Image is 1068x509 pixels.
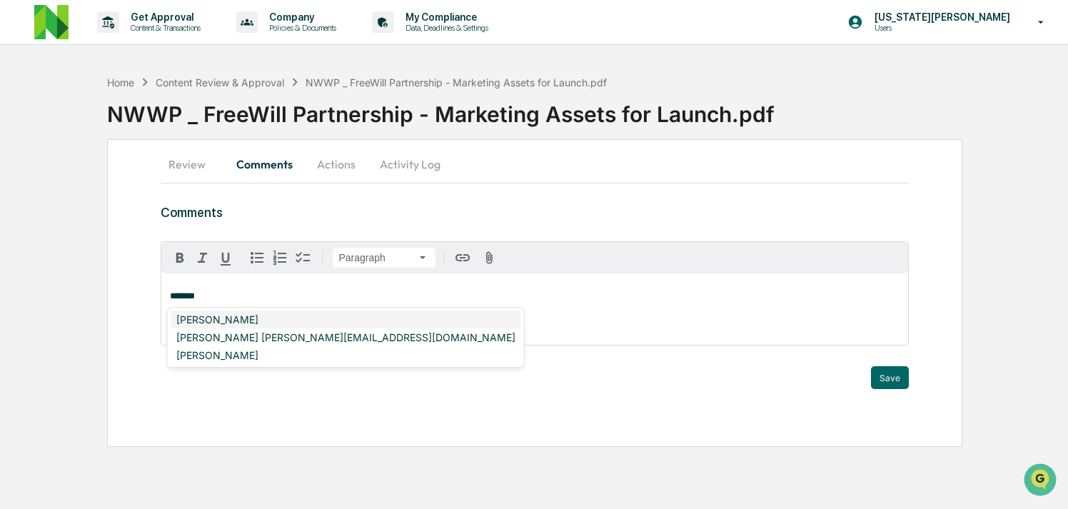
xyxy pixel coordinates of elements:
[14,109,40,135] img: 1746055101610-c473b297-6a78-478c-a979-82029cc54cd1
[29,180,92,194] span: Preclearance
[119,11,208,23] p: Get Approval
[34,5,69,39] img: logo
[107,90,1068,127] div: NWWP _ FreeWill Partnership - Marketing Assets for Launch.pdf
[107,76,134,89] div: Home
[9,174,98,200] a: 🖐️Preclearance
[191,246,214,269] button: Italic
[214,246,237,269] button: Underline
[156,76,284,89] div: Content Review & Approval
[306,76,607,89] div: NWWP _ FreeWill Partnership - Marketing Assets for Launch.pdf
[243,114,260,131] button: Start new chat
[104,181,115,193] div: 🗄️
[161,205,908,220] h3: Comments
[304,147,368,181] button: Actions
[171,328,521,346] div: [PERSON_NAME] [PERSON_NAME][EMAIL_ADDRESS][DOMAIN_NAME]
[168,246,191,269] button: Bold
[14,30,260,53] p: How can we help?
[118,180,177,194] span: Attestations
[863,11,1017,23] p: [US_STATE][PERSON_NAME]
[49,109,234,124] div: Start new chat
[871,366,909,389] button: Save
[1022,462,1061,500] iframe: Open customer support
[161,147,908,181] div: secondary tabs example
[477,248,502,268] button: Attach files
[119,23,208,33] p: Content & Transactions
[161,147,225,181] button: Review
[14,181,26,193] div: 🖐️
[225,147,304,181] button: Comments
[171,346,521,364] div: [PERSON_NAME]
[142,242,173,253] span: Pylon
[9,201,96,227] a: 🔎Data Lookup
[394,11,495,23] p: My Compliance
[171,311,521,328] div: [PERSON_NAME]
[394,23,495,33] p: Data, Deadlines & Settings
[258,23,343,33] p: Policies & Documents
[368,147,452,181] button: Activity Log
[14,208,26,220] div: 🔎
[98,174,183,200] a: 🗄️Attestations
[863,23,1003,33] p: Users
[49,124,181,135] div: We're available if you need us!
[101,241,173,253] a: Powered byPylon
[29,207,90,221] span: Data Lookup
[333,248,435,268] button: Block type
[258,11,343,23] p: Company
